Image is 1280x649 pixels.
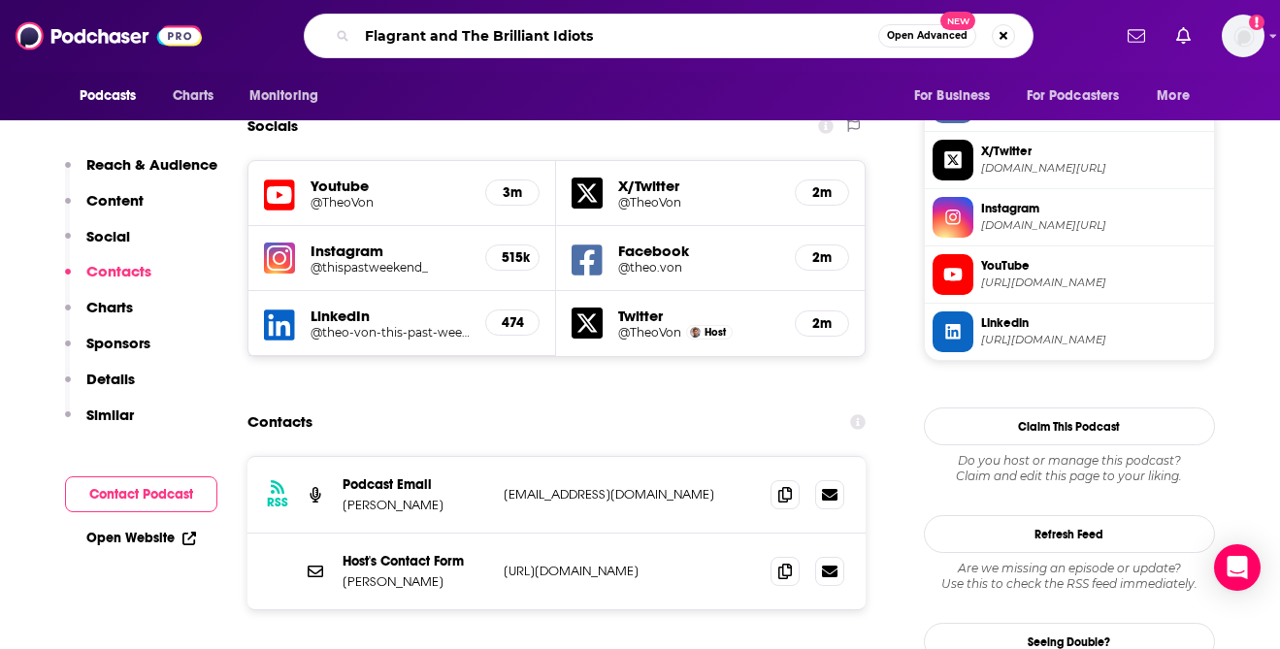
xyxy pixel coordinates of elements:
button: Content [65,191,144,227]
button: open menu [901,78,1015,114]
p: Podcast Email [343,476,488,493]
h2: Contacts [247,404,312,440]
button: Contact Podcast [65,476,217,512]
span: Monitoring [249,82,318,110]
a: Linkedin[URL][DOMAIN_NAME] [933,311,1206,352]
p: Content [86,191,144,210]
span: instagram.com/thispastweekend_ [981,218,1206,233]
p: [PERSON_NAME] [343,497,488,513]
button: Claim This Podcast [924,407,1215,445]
div: Are we missing an episode or update? Use this to check the RSS feed immediately. [924,561,1215,592]
input: Search podcasts, credits, & more... [357,20,878,51]
a: Instagram[DOMAIN_NAME][URL] [933,197,1206,238]
h2: Socials [247,108,298,145]
p: [EMAIL_ADDRESS][DOMAIN_NAME] [504,486,756,503]
button: Refresh Feed [924,515,1215,553]
button: Similar [65,406,134,441]
p: Similar [86,406,134,424]
h5: 3m [502,184,523,201]
button: open menu [1014,78,1148,114]
a: @theo-von-this-past-weekend [311,325,471,340]
div: Search podcasts, credits, & more... [304,14,1034,58]
span: Podcasts [80,82,137,110]
h5: LinkedIn [311,307,471,325]
h5: 515k [502,249,523,266]
h5: Facebook [618,242,779,260]
p: Host's Contact Form [343,553,488,569]
button: open menu [1143,78,1214,114]
h5: Instagram [311,242,471,260]
button: Details [65,370,135,406]
h3: RSS [267,495,288,510]
button: Open AdvancedNew [878,24,976,48]
svg: Add a profile image [1249,15,1264,30]
span: twitter.com/TheoVon [981,161,1206,176]
span: Charts [173,82,214,110]
p: Charts [86,298,133,316]
button: Show profile menu [1222,15,1264,57]
p: Contacts [86,262,151,280]
a: @theo.von [618,260,779,275]
p: Sponsors [86,334,150,352]
a: YouTube[URL][DOMAIN_NAME] [933,254,1206,295]
h5: Twitter [618,307,779,325]
span: Open Advanced [887,31,968,41]
img: Theo Von [690,327,701,338]
a: @thispastweekend_ [311,260,471,275]
a: @TheoVon [618,325,681,340]
span: https://www.youtube.com/@TheoVon [981,276,1206,290]
span: Logged in as Christina1234 [1222,15,1264,57]
h5: 2m [811,184,833,201]
button: Social [65,227,130,263]
h5: Youtube [311,177,471,195]
span: Instagram [981,200,1206,217]
span: X/Twitter [981,143,1206,160]
p: Social [86,227,130,245]
a: @TheoVon [618,195,779,210]
span: https://www.linkedin.com/company/theo-von-this-past-weekend [981,333,1206,347]
span: YouTube [981,257,1206,275]
h5: 474 [502,314,523,331]
button: Contacts [65,262,151,298]
span: For Podcasters [1027,82,1120,110]
img: iconImage [264,243,295,274]
p: [URL][DOMAIN_NAME] [504,563,756,579]
a: X/Twitter[DOMAIN_NAME][URL] [933,140,1206,180]
span: Host [705,326,726,339]
button: open menu [66,78,162,114]
a: @TheoVon [311,195,471,210]
button: Charts [65,298,133,334]
img: Podchaser - Follow, Share and Rate Podcasts [16,17,202,54]
a: Show notifications dropdown [1168,19,1198,52]
p: Reach & Audience [86,155,217,174]
button: open menu [236,78,344,114]
button: Reach & Audience [65,155,217,191]
div: Claim and edit this page to your liking. [924,453,1215,484]
span: New [940,12,975,30]
img: User Profile [1222,15,1264,57]
a: Show notifications dropdown [1120,19,1153,52]
h5: 2m [811,315,833,332]
button: Sponsors [65,334,150,370]
p: Details [86,370,135,388]
p: [PERSON_NAME] [343,573,488,590]
a: Charts [160,78,226,114]
span: Do you host or manage this podcast? [924,453,1215,469]
span: For Business [914,82,991,110]
div: Open Intercom Messenger [1214,544,1261,591]
span: More [1157,82,1190,110]
h5: 2m [811,249,833,266]
h5: X/Twitter [618,177,779,195]
span: Linkedin [981,314,1206,332]
a: Open Website [86,530,196,546]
